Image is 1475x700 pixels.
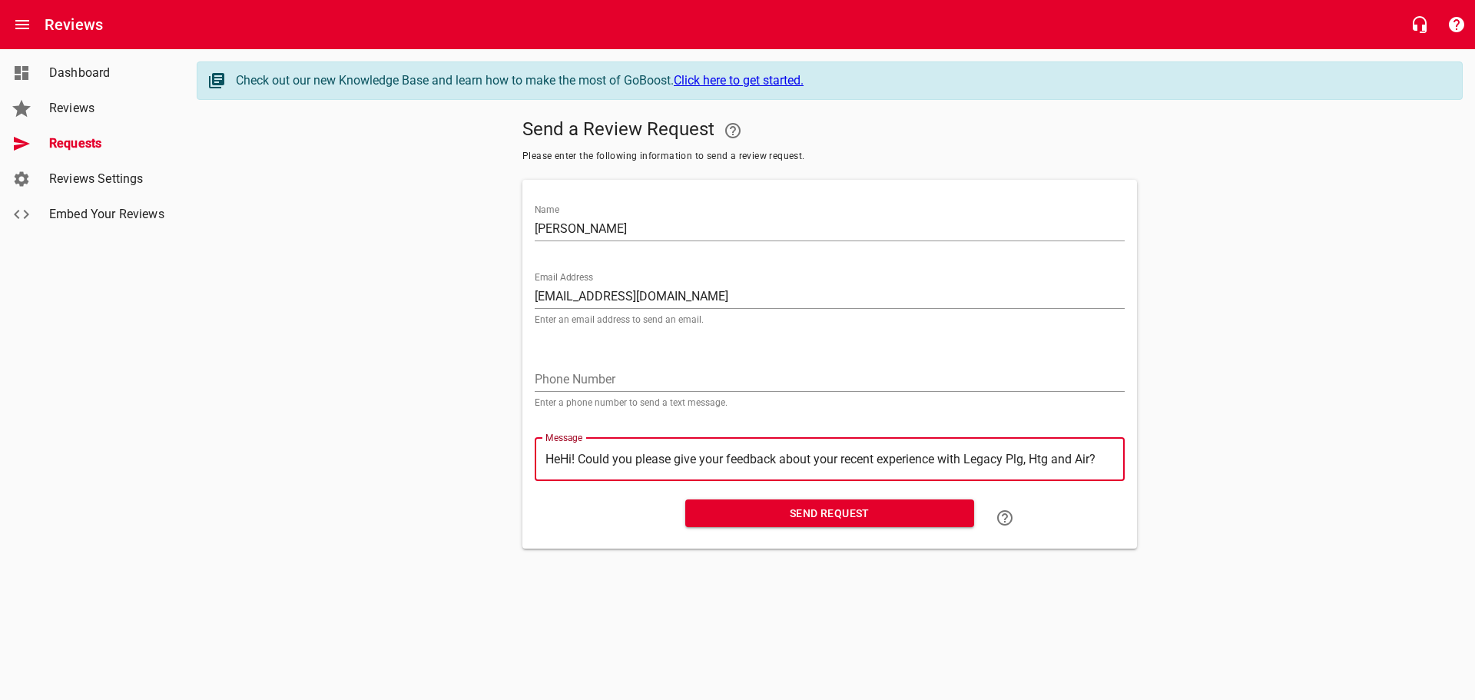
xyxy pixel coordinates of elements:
[49,170,166,188] span: Reviews Settings
[685,499,974,528] button: Send Request
[49,134,166,153] span: Requests
[535,315,1125,324] p: Enter an email address to send an email.
[45,12,103,37] h6: Reviews
[714,112,751,149] a: Your Google or Facebook account must be connected to "Send a Review Request"
[236,71,1447,90] div: Check out our new Knowledge Base and learn how to make the most of GoBoost.
[698,504,962,523] span: Send Request
[986,499,1023,536] a: Learn how to "Send a Review Request"
[1438,6,1475,43] button: Support Portal
[4,6,41,43] button: Open drawer
[535,205,559,214] label: Name
[49,99,166,118] span: Reviews
[522,112,1137,149] h5: Send a Review Request
[49,205,166,224] span: Embed Your Reviews
[674,73,804,88] a: Click here to get started.
[1401,6,1438,43] button: Live Chat
[545,452,1114,466] textarea: HeHi! Could you please give your feedback about your recent experience with Legacy Plg, Htg and Air?
[535,398,1125,407] p: Enter a phone number to send a text message.
[522,149,1137,164] span: Please enter the following information to send a review request.
[49,64,166,82] span: Dashboard
[535,273,593,282] label: Email Address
